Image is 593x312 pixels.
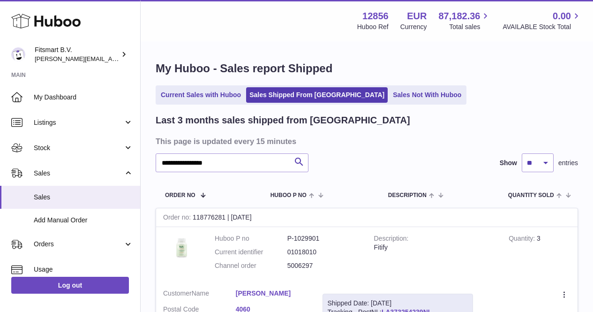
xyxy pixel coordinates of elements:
dd: 5006297 [287,261,360,270]
a: 87,182.36 Total sales [438,10,491,31]
span: Add Manual Order [34,216,133,225]
span: My Dashboard [34,93,133,102]
strong: Description [374,235,409,244]
span: 87,182.36 [438,10,480,23]
h3: This page is updated every 15 minutes [156,136,576,146]
dt: Huboo P no [215,234,287,243]
span: 0.00 [553,10,571,23]
span: [PERSON_NAME][EMAIL_ADDRESS][DOMAIN_NAME] [35,55,188,62]
dt: Channel order [215,261,287,270]
span: Listings [34,118,123,127]
strong: 12856 [362,10,389,23]
div: 118776281 | [DATE] [156,208,578,227]
strong: Quantity [509,235,537,244]
dt: Name [163,289,236,300]
span: Description [388,192,427,198]
span: Total sales [449,23,491,31]
a: 0.00 AVAILABLE Stock Total [503,10,582,31]
a: [PERSON_NAME] [236,289,308,298]
strong: EUR [407,10,427,23]
h1: My Huboo - Sales report Shipped [156,61,578,76]
div: Currency [400,23,427,31]
h2: Last 3 months sales shipped from [GEOGRAPHIC_DATA] [156,114,410,127]
span: AVAILABLE Stock Total [503,23,582,31]
div: Huboo Ref [357,23,389,31]
span: Quantity Sold [508,192,554,198]
span: Order No [165,192,195,198]
img: 128561739542540.png [163,234,201,261]
a: Sales Shipped From [GEOGRAPHIC_DATA] [246,87,388,103]
div: Fitify [374,243,495,252]
span: Orders [34,240,123,249]
strong: Order no [163,213,193,223]
td: 3 [502,227,578,282]
span: entries [558,159,578,167]
a: Sales Not With Huboo [390,87,465,103]
dd: 01018010 [287,248,360,257]
span: Usage [34,265,133,274]
span: Customer [163,289,192,297]
a: Current Sales with Huboo [158,87,244,103]
div: Shipped Date: [DATE] [328,299,468,308]
dt: Current identifier [215,248,287,257]
dd: P-1029901 [287,234,360,243]
a: Log out [11,277,129,294]
span: Sales [34,193,133,202]
span: Huboo P no [270,192,307,198]
img: jonathan@leaderoo.com [11,47,25,61]
div: Fitsmart B.V. [35,46,119,63]
span: Stock [34,144,123,152]
label: Show [500,159,517,167]
span: Sales [34,169,123,178]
